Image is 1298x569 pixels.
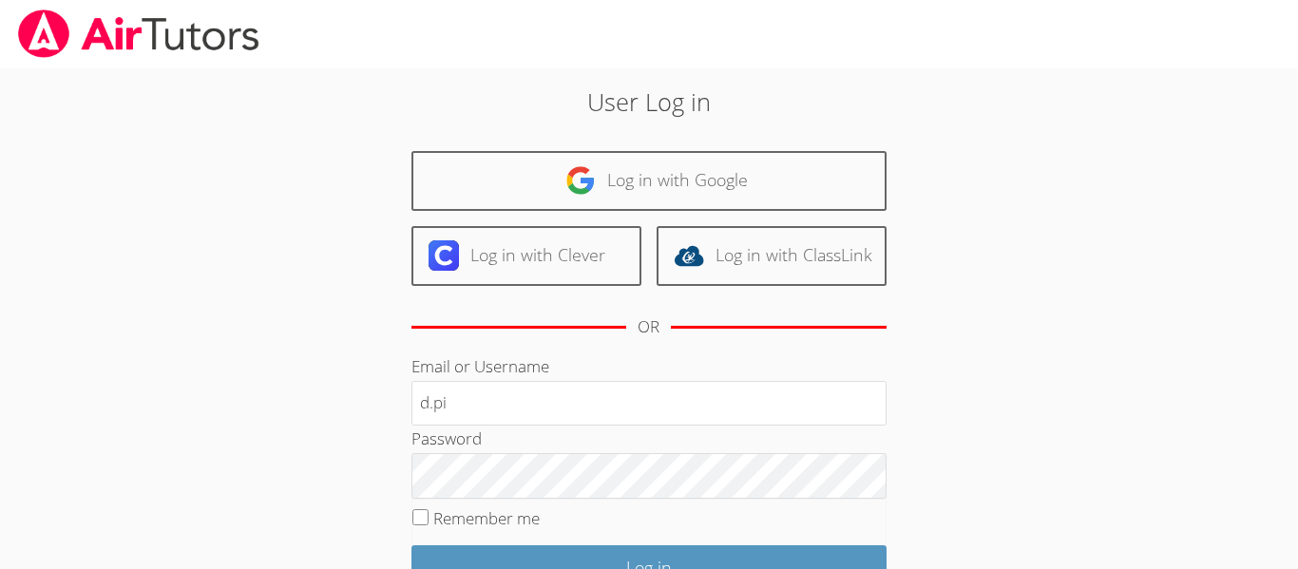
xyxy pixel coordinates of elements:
h2: User Log in [298,84,1000,120]
img: google-logo-50288ca7cdecda66e5e0955fdab243c47b7ad437acaf1139b6f446037453330a.svg [565,165,596,196]
img: classlink-logo-d6bb404cc1216ec64c9a2012d9dc4662098be43eaf13dc465df04b49fa7ab582.svg [674,240,704,271]
label: Password [411,427,482,449]
label: Email or Username [411,355,549,377]
label: Remember me [433,507,540,529]
img: clever-logo-6eab21bc6e7a338710f1a6ff85c0baf02591cd810cc4098c63d3a4b26e2feb20.svg [429,240,459,271]
div: OR [638,313,659,341]
a: Log in with Clever [411,226,641,286]
a: Log in with Google [411,151,887,211]
a: Log in with ClassLink [657,226,887,286]
img: airtutors_banner-c4298cdbf04f3fff15de1276eac7730deb9818008684d7c2e4769d2f7ddbe033.png [16,9,261,58]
